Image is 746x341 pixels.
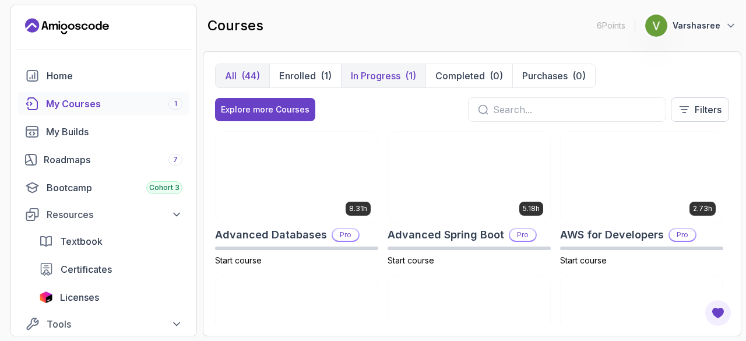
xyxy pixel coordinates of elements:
span: Cohort 3 [149,183,180,192]
a: Landing page [25,17,109,36]
div: My Courses [46,97,182,111]
button: user profile imageVarshasree [645,14,737,37]
p: Pro [510,229,536,241]
div: (1) [321,69,332,83]
button: Completed(0) [425,64,512,87]
a: textbook [32,230,189,253]
h2: Advanced Databases [215,227,327,243]
p: Pro [333,229,358,241]
a: certificates [32,258,189,281]
div: Tools [47,317,182,331]
img: AWS for Developers card [561,132,723,223]
a: builds [18,120,189,143]
img: Advanced Spring Boot card [388,132,550,223]
div: Resources [47,208,182,222]
div: (0) [490,69,503,83]
h2: AWS for Developers [560,227,664,243]
p: Varshasree [673,20,720,31]
span: Licenses [60,290,99,304]
span: Start course [215,255,262,265]
span: Certificates [61,262,112,276]
p: 6 Points [597,20,625,31]
img: Advanced Databases card [216,132,378,223]
button: Enrolled(1) [269,64,341,87]
p: Purchases [522,69,568,83]
div: (1) [405,69,416,83]
button: Tools [18,314,189,335]
button: Explore more Courses [215,98,315,121]
span: Start course [388,255,434,265]
div: (44) [241,69,260,83]
button: Purchases(0) [512,64,595,87]
span: 1 [174,99,177,108]
div: Bootcamp [47,181,182,195]
p: Enrolled [279,69,316,83]
p: Completed [435,69,485,83]
div: My Builds [46,125,182,139]
span: 7 [173,155,178,164]
p: 8.31h [349,204,367,213]
a: roadmaps [18,148,189,171]
p: 2.73h [693,204,712,213]
a: bootcamp [18,176,189,199]
a: courses [18,92,189,115]
div: Roadmaps [44,153,182,167]
h2: Advanced Spring Boot [388,227,504,243]
p: All [225,69,237,83]
img: jetbrains icon [39,291,53,303]
p: In Progress [351,69,400,83]
p: 5.18h [523,204,540,213]
a: home [18,64,189,87]
p: Filters [695,103,722,117]
button: All(44) [216,64,269,87]
button: In Progress(1) [341,64,425,87]
p: Pro [670,229,695,241]
button: Resources [18,204,189,225]
button: Open Feedback Button [704,299,732,327]
span: Start course [560,255,607,265]
input: Search... [493,103,656,117]
span: Textbook [60,234,103,248]
div: (0) [572,69,586,83]
img: user profile image [645,15,667,37]
button: Filters [671,97,729,122]
div: Home [47,69,182,83]
div: Explore more Courses [221,104,309,115]
h2: courses [207,16,263,35]
a: licenses [32,286,189,309]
